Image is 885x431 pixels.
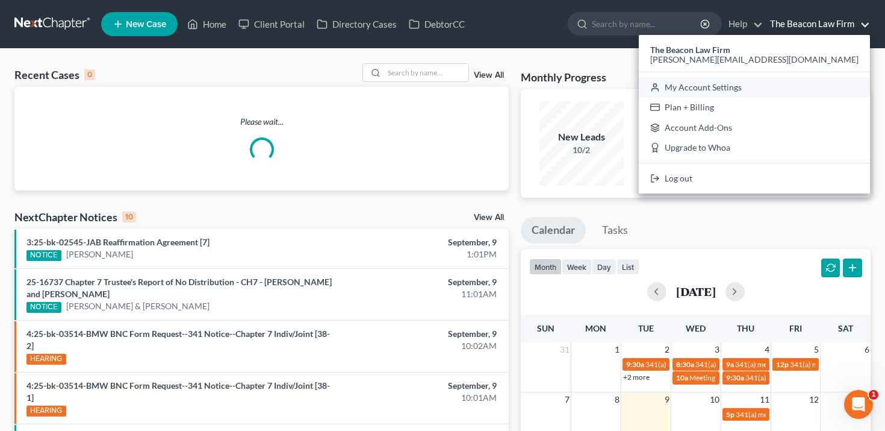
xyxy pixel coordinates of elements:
a: Client Portal [232,13,311,35]
h3: Monthly Progress [521,70,606,84]
p: Please wait... [14,116,509,128]
span: 9 [663,392,671,407]
span: Fri [789,323,802,333]
a: Calendar [521,217,586,244]
a: 4:25-bk-03514-BMW BNC Form Request--341 Notice--Chapter 7 Indiv/Joint [38-2] [26,329,330,351]
div: The Beacon Law Firm [639,35,870,193]
span: 5 [813,342,820,357]
a: 3:25-bk-02545-JAB Reaffirmation Agreement [7] [26,237,210,247]
a: Plan + Billing [639,97,870,118]
span: Mon [585,323,606,333]
strong: The Beacon Law Firm [650,45,730,55]
div: 10:02AM [348,340,497,352]
button: list [616,259,639,275]
div: 0 [84,69,95,80]
span: 8:30a [676,360,694,369]
button: day [592,259,616,275]
span: Sat [838,323,853,333]
a: +2 more [623,373,650,382]
input: Search by name... [384,64,468,81]
div: September, 9 [348,380,497,392]
span: 4 [763,342,771,357]
span: New Case [126,20,166,29]
span: 3 [713,342,721,357]
a: [PERSON_NAME] [66,248,133,260]
span: Sun [537,323,554,333]
span: 12 [808,392,820,407]
a: My Account Settings [639,77,870,98]
div: September, 9 [348,236,497,248]
span: 2 [663,342,671,357]
a: [PERSON_NAME] & [PERSON_NAME] [66,300,210,312]
div: September, 9 [348,328,497,340]
span: 8 [613,392,621,407]
span: 9a [726,360,734,369]
a: Help [722,13,763,35]
input: Search by name... [592,13,702,35]
span: 341(a) meeting for [PERSON_NAME] [695,360,812,369]
div: HEARING [26,354,66,365]
span: 1 [613,342,621,357]
div: 1:01PM [348,248,497,260]
div: NextChapter Notices [14,210,136,224]
span: 341(a) meeting for [PERSON_NAME] [745,373,862,382]
div: September, 9 [348,276,497,288]
div: NOTICE [26,302,61,313]
button: week [562,259,592,275]
span: 341(a) meeting for [PERSON_NAME] & [PERSON_NAME] [645,360,825,369]
a: Tasks [591,217,639,244]
span: Meeting for [PERSON_NAME] [689,373,784,382]
span: 5p [726,410,734,419]
div: 11:01AM [348,288,497,300]
span: 10a [676,373,688,382]
div: Recent Cases [14,68,95,82]
div: 10 [122,212,136,222]
span: 7 [564,392,571,407]
a: 4:25-bk-03514-BMW BNC Form Request--341 Notice--Chapter 7 Indiv/Joint [38-1] [26,380,330,403]
a: Account Add-Ons [639,118,870,138]
span: 31 [559,342,571,357]
span: 6 [863,342,871,357]
a: The Beacon Law Firm [764,13,870,35]
button: month [529,259,562,275]
span: 341(a) meeting for [PERSON_NAME] [736,410,852,419]
div: 10/2 [539,144,624,156]
a: 25-16737 Chapter 7 Trustee's Report of No Distribution - CH7 - [PERSON_NAME] and [PERSON_NAME] [26,277,332,299]
iframe: Intercom live chat [844,390,873,419]
span: 9:30a [626,360,644,369]
span: 1 [869,390,878,400]
span: Tue [638,323,654,333]
span: [PERSON_NAME][EMAIL_ADDRESS][DOMAIN_NAME] [650,54,859,64]
span: Thu [737,323,754,333]
a: View All [474,71,504,80]
a: DebtorCC [403,13,471,35]
a: Log out [639,168,870,189]
span: 12p [776,360,789,369]
a: Home [181,13,232,35]
span: 9:30a [726,373,744,382]
a: View All [474,213,504,222]
div: New Leads [539,130,624,144]
h2: [DATE] [676,285,716,298]
span: 10 [709,392,721,407]
a: Upgrade to Whoa [639,138,870,159]
div: NOTICE [26,250,61,261]
span: 341(a) meeting for [PERSON_NAME] [735,360,851,369]
div: 10:01AM [348,392,497,404]
span: 11 [759,392,771,407]
a: Directory Cases [311,13,403,35]
span: Wed [686,323,706,333]
div: HEARING [26,406,66,417]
